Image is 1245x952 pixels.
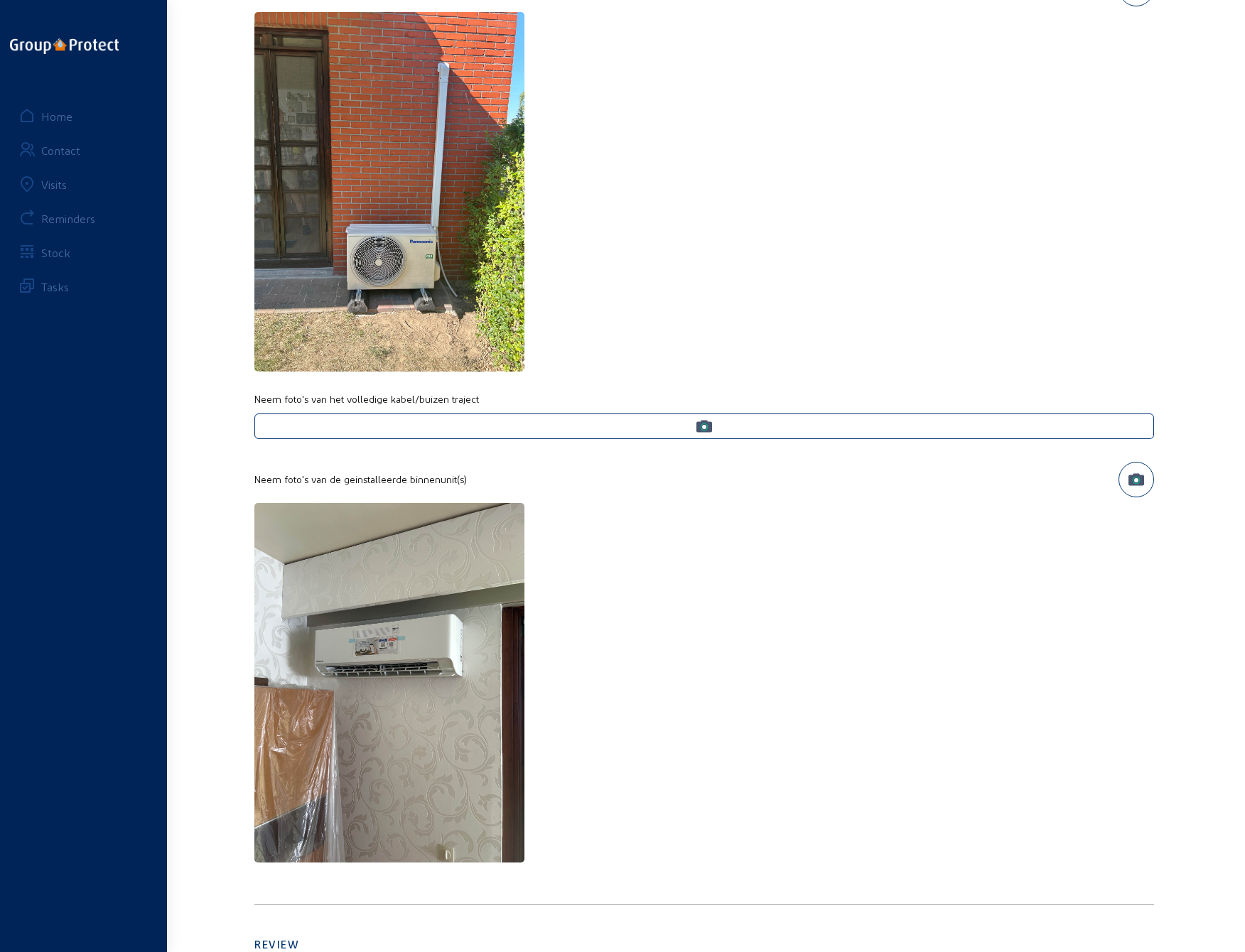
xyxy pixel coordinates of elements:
[41,109,72,123] div: Home
[9,133,158,167] a: Contact
[41,280,69,293] div: Tasks
[41,144,80,157] div: Contact
[10,38,119,54] img: logo-oneline.png
[41,178,67,191] div: Visits
[9,269,158,303] a: Tasks
[9,201,158,235] a: Reminders
[41,246,70,259] div: Stock
[41,212,95,225] div: Reminders
[254,473,467,485] mat-label: Neem foto's van de geinstalleerde binnenunit(s)
[9,99,158,133] a: Home
[9,167,158,201] a: Visits
[254,12,524,372] img: c87df32b-3900-febc-6e39-c537d6b52c94.jpeg
[254,503,524,862] img: da2c7e25-da45-85d0-69dd-71c99571dcb3.jpeg
[254,393,479,405] mat-label: Neem foto's van het volledige kabel/buizen traject
[9,235,158,269] a: Stock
